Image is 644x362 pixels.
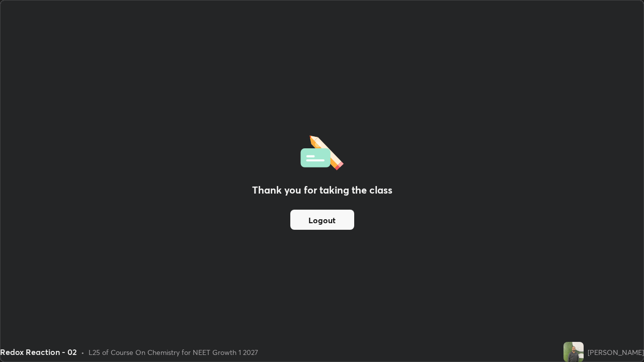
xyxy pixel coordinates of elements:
button: Logout [290,210,354,230]
img: offlineFeedback.1438e8b3.svg [300,132,344,170]
h2: Thank you for taking the class [252,183,392,198]
div: [PERSON_NAME] [588,347,644,357]
div: • [81,347,85,357]
div: L25 of Course On Chemistry for NEET Growth 1 2027 [89,347,258,357]
img: ac796851681f4a6fa234867955662471.jpg [563,342,584,362]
